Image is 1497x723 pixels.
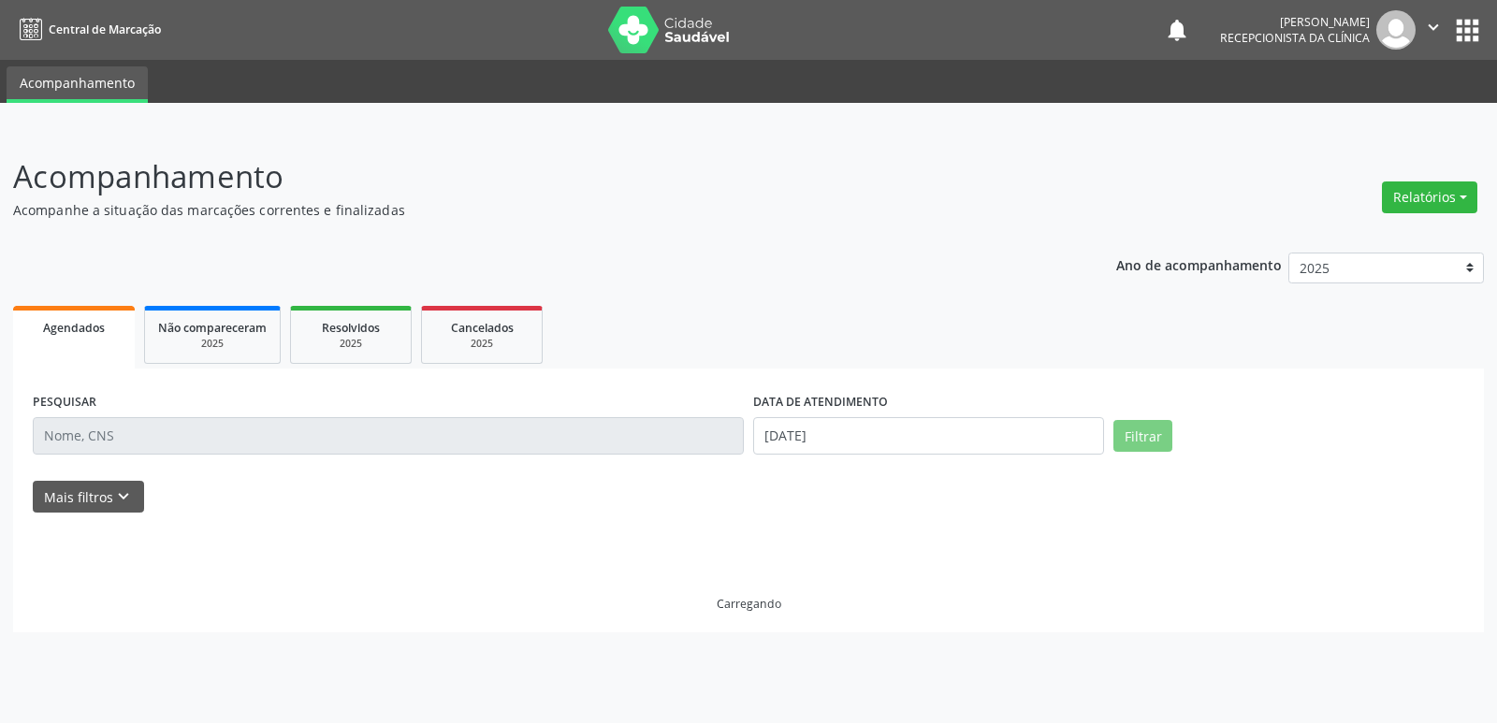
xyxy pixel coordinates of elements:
img: img [1376,10,1416,50]
span: Não compareceram [158,320,267,336]
input: Nome, CNS [33,417,744,455]
a: Acompanhamento [7,66,148,103]
button: Mais filtroskeyboard_arrow_down [33,481,144,513]
label: DATA DE ATENDIMENTO [753,388,888,417]
span: Central de Marcação [49,22,161,37]
div: 2025 [158,337,267,351]
p: Ano de acompanhamento [1116,253,1282,276]
span: Cancelados [451,320,514,336]
button: notifications [1164,17,1190,43]
button: Relatórios [1382,181,1477,213]
button: apps [1451,14,1484,47]
a: Central de Marcação [13,14,161,45]
button:  [1416,10,1451,50]
label: PESQUISAR [33,388,96,417]
input: Selecione um intervalo [753,417,1104,455]
div: Carregando [717,596,781,612]
div: [PERSON_NAME] [1220,14,1370,30]
span: Agendados [43,320,105,336]
button: Filtrar [1113,420,1172,452]
i: keyboard_arrow_down [113,486,134,507]
i:  [1423,17,1444,37]
p: Acompanhe a situação das marcações correntes e finalizadas [13,200,1042,220]
span: Recepcionista da clínica [1220,30,1370,46]
div: 2025 [435,337,529,351]
p: Acompanhamento [13,153,1042,200]
div: 2025 [304,337,398,351]
span: Resolvidos [322,320,380,336]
